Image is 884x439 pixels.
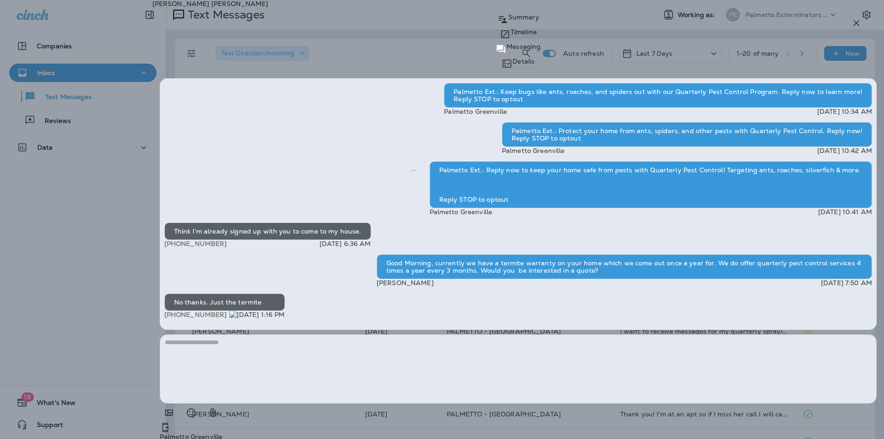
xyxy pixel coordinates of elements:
p: Details [512,58,535,65]
p: [PERSON_NAME] [377,279,434,287]
div: Palmetto Ext.: Reply now to keep your home safe from pests with Quarterly Pest Control! Targeting... [430,161,872,208]
p: [DATE] 1:16 PM [237,311,285,318]
div: Palmetto Ext.: Keep bugs like ants, roaches, and spiders out with our Quarterly Pest Control Prog... [444,83,872,108]
p: [DATE] 10:42 AM [817,147,872,154]
button: Select an emoji [182,404,200,422]
p: Summary [508,13,539,21]
span: [PHONE_NUMBER] [164,240,227,248]
p: Palmetto Greenville [502,147,565,154]
p: [DATE] 7:50 AM [821,279,872,287]
div: Palmetto Ext.: Protect your home from ants, spiders, and other pests with Quarterly Pest Control.... [502,122,872,147]
button: Add in a premade template [160,404,178,422]
p: Messaging [506,43,541,50]
p: Palmetto Greenville [444,108,507,115]
span: [PHONE_NUMBER] [164,310,237,319]
p: [DATE] 10:34 AM [817,108,872,115]
span: Sent [411,165,416,174]
div: Good Morning, currently we have a termite warranty on your home which we come out once a year for... [377,254,872,279]
div: Think I'm already signed up with you to come to my house. [164,222,371,240]
p: [DATE] 10:41 AM [818,208,872,216]
img: tr-number-icon.svg [229,310,237,318]
p: [DATE] 6:36 AM [320,240,371,247]
p: Timeline [511,28,537,35]
div: No thanks. Just the termite [164,293,285,311]
p: Palmetto Greenville [430,208,493,216]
